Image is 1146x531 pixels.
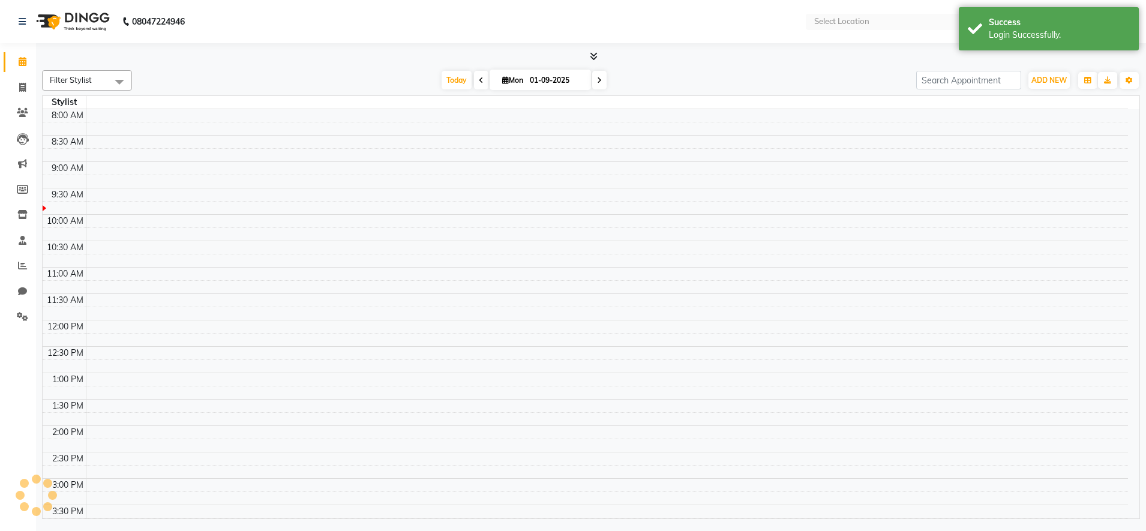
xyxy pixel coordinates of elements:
input: 2025-09-01 [526,71,586,89]
div: 2:30 PM [50,452,86,465]
span: Filter Stylist [50,75,92,85]
div: Success [989,16,1130,29]
div: 8:30 AM [49,136,86,148]
div: Stylist [43,96,86,109]
div: 9:00 AM [49,162,86,175]
div: Select Location [814,16,869,28]
div: 8:00 AM [49,109,86,122]
div: 3:30 PM [50,505,86,518]
div: Login Successfully. [989,29,1130,41]
span: Mon [499,76,526,85]
div: 11:30 AM [44,294,86,307]
input: Search Appointment [916,71,1021,89]
div: 2:00 PM [50,426,86,439]
div: 12:00 PM [45,320,86,333]
img: logo [31,5,113,38]
div: 11:00 AM [44,268,86,280]
div: 9:30 AM [49,188,86,201]
b: 08047224946 [132,5,185,38]
div: 10:00 AM [44,215,86,227]
div: 1:30 PM [50,400,86,412]
div: 12:30 PM [45,347,86,359]
button: ADD NEW [1028,72,1070,89]
div: 10:30 AM [44,241,86,254]
div: 1:00 PM [50,373,86,386]
span: ADD NEW [1031,76,1067,85]
div: 3:00 PM [50,479,86,491]
span: Today [442,71,472,89]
